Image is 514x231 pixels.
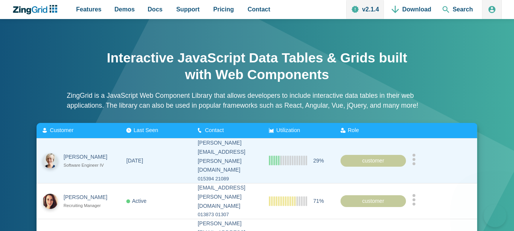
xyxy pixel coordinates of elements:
div: [PERSON_NAME] [64,153,114,162]
span: Docs [148,4,162,14]
iframe: Toggle Customer Support [484,204,506,227]
div: [DATE] [126,156,143,165]
div: 013873 01307 [198,210,257,219]
span: Utilization [277,127,300,133]
span: Pricing [213,4,234,14]
div: Active [126,196,146,206]
div: 015394 21089 [198,175,257,183]
span: Last Seen [134,127,158,133]
span: 71% [313,196,324,206]
span: Contact [248,4,271,14]
span: Contact [205,127,224,133]
span: Demos [115,4,135,14]
span: Role [348,127,359,133]
div: Recruiting Manager [64,202,114,209]
div: customer [341,155,406,167]
div: [PERSON_NAME][EMAIL_ADDRESS][PERSON_NAME][DOMAIN_NAME] [198,139,257,175]
h1: Interactive JavaScript Data Tables & Grids built with Web Components [105,49,409,83]
div: Software Engineer IV [64,162,114,169]
span: Customer [50,127,73,133]
span: Support [176,4,199,14]
div: [EMAIL_ADDRESS][PERSON_NAME][DOMAIN_NAME] [198,183,257,210]
span: 29% [313,156,324,165]
div: [PERSON_NAME] [64,193,114,202]
div: customer [341,195,406,207]
p: ZingGrid is a JavaScript Web Component Library that allows developers to include interactive data... [67,91,447,111]
a: ZingChart Logo. Click to return to the homepage [12,5,61,14]
span: Features [76,4,102,14]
